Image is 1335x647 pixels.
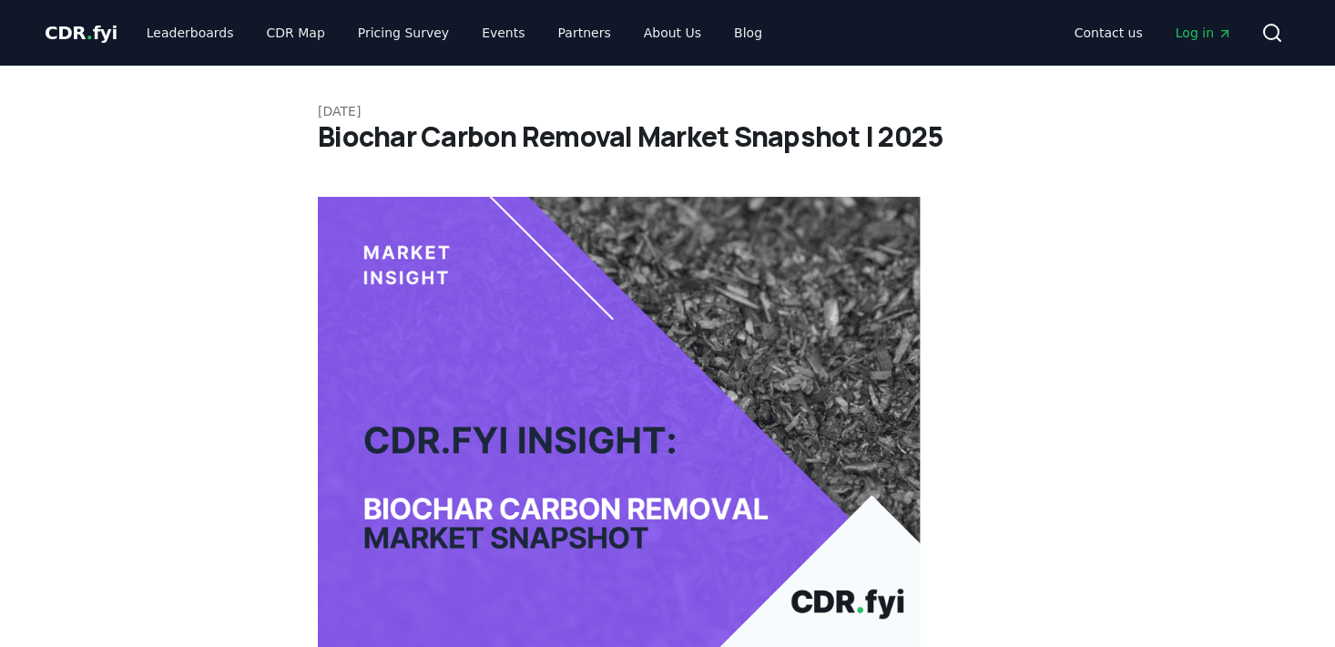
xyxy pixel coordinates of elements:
[629,16,716,49] a: About Us
[318,102,1017,120] p: [DATE]
[45,22,117,44] span: CDR fyi
[343,16,464,49] a: Pricing Survey
[252,16,340,49] a: CDR Map
[544,16,626,49] a: Partners
[318,120,1017,153] h1: Biochar Carbon Removal Market Snapshot | 2025
[45,20,117,46] a: CDR.fyi
[719,16,777,49] a: Blog
[467,16,539,49] a: Events
[1176,24,1232,42] span: Log in
[87,22,93,44] span: .
[1060,16,1157,49] a: Contact us
[132,16,249,49] a: Leaderboards
[1161,16,1247,49] a: Log in
[1060,16,1247,49] nav: Main
[132,16,777,49] nav: Main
